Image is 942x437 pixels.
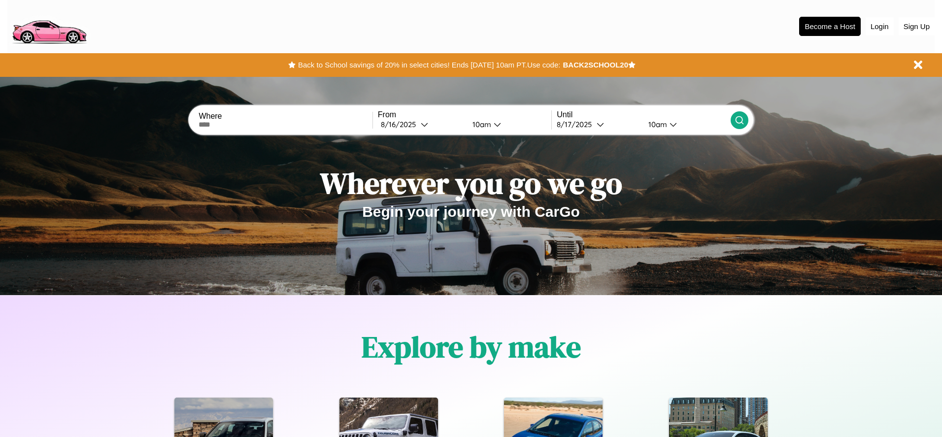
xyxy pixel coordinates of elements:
h1: Explore by make [362,327,581,367]
div: 8 / 16 / 2025 [381,120,421,129]
div: 10am [643,120,670,129]
div: 10am [468,120,494,129]
button: 10am [640,119,730,130]
button: Back to School savings of 20% in select cities! Ends [DATE] 10am PT.Use code: [296,58,563,72]
label: Where [199,112,372,121]
div: 8 / 17 / 2025 [557,120,597,129]
button: Sign Up [899,17,935,35]
button: 10am [465,119,551,130]
button: 8/16/2025 [378,119,465,130]
img: logo [7,5,91,46]
label: Until [557,110,730,119]
label: From [378,110,551,119]
b: BACK2SCHOOL20 [563,61,628,69]
button: Login [866,17,894,35]
button: Become a Host [799,17,861,36]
